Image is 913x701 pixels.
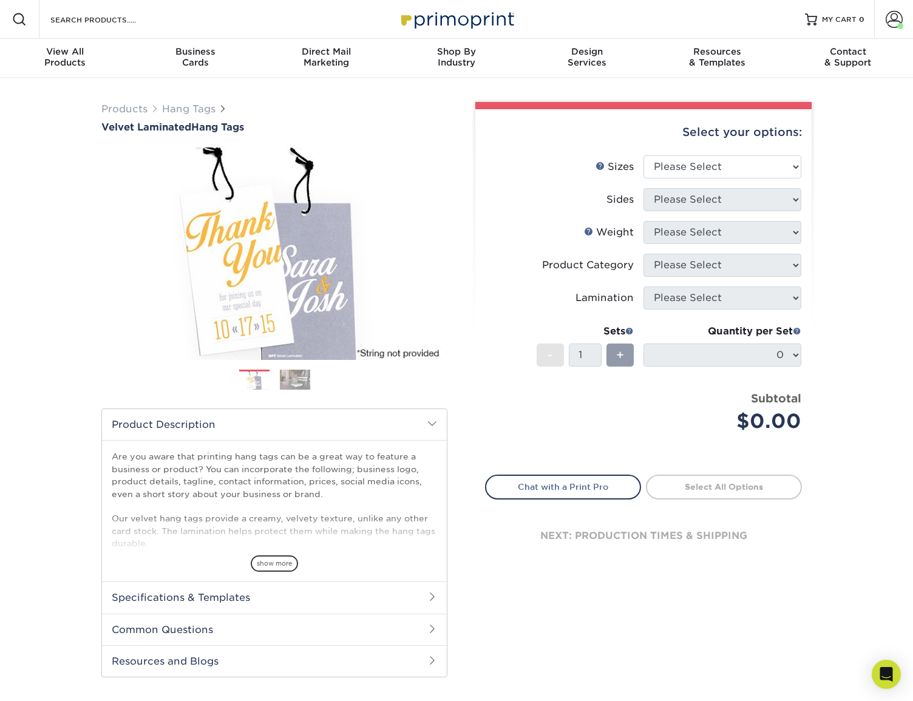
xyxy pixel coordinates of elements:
[521,39,652,78] a: DesignServices
[575,291,634,305] div: Lamination
[131,46,261,68] div: Cards
[782,46,913,57] span: Contact
[653,407,801,436] div: $0.00
[521,46,652,57] span: Design
[101,121,447,133] h1: Hang Tags
[872,660,901,689] div: Open Intercom Messenger
[751,391,801,405] strong: Subtotal
[537,324,634,339] div: Sets
[101,121,447,133] a: Velvet LaminatedHang Tags
[102,409,447,440] h2: Product Description
[251,555,298,572] span: show more
[392,39,522,78] a: Shop ByIndustry
[548,346,553,364] span: -
[485,109,802,155] div: Select your options:
[239,371,270,391] img: Hang Tags 01
[646,475,802,499] a: Select All Options
[782,39,913,78] a: Contact& Support
[131,39,261,78] a: BusinessCards
[652,39,782,78] a: Resources& Templates
[485,475,641,499] a: Chat with a Print Pro
[584,225,634,240] div: Weight
[643,324,801,339] div: Quantity per Set
[102,645,447,677] h2: Resources and Blogs
[102,614,447,645] h2: Common Questions
[131,46,261,57] span: Business
[782,46,913,68] div: & Support
[542,258,634,273] div: Product Category
[396,6,517,32] img: Primoprint
[606,192,634,207] div: Sides
[49,12,168,27] input: SEARCH PRODUCTS.....
[521,46,652,68] div: Services
[859,15,864,24] span: 0
[596,160,634,174] div: Sizes
[112,450,437,586] p: Are you aware that printing hang tags can be a great way to feature a business or product? You ca...
[652,46,782,68] div: & Templates
[485,500,802,572] div: next: production times & shipping
[652,46,782,57] span: Resources
[261,46,392,68] div: Marketing
[261,46,392,57] span: Direct Mail
[392,46,522,68] div: Industry
[822,15,857,25] span: MY CART
[280,369,310,390] img: Hang Tags 02
[101,103,148,115] a: Products
[102,581,447,613] h2: Specifications & Templates
[162,103,216,115] a: Hang Tags
[101,121,191,133] span: Velvet Laminated
[616,346,624,364] span: +
[101,138,447,369] img: Velvet Laminated 01
[392,46,522,57] span: Shop By
[261,39,392,78] a: Direct MailMarketing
